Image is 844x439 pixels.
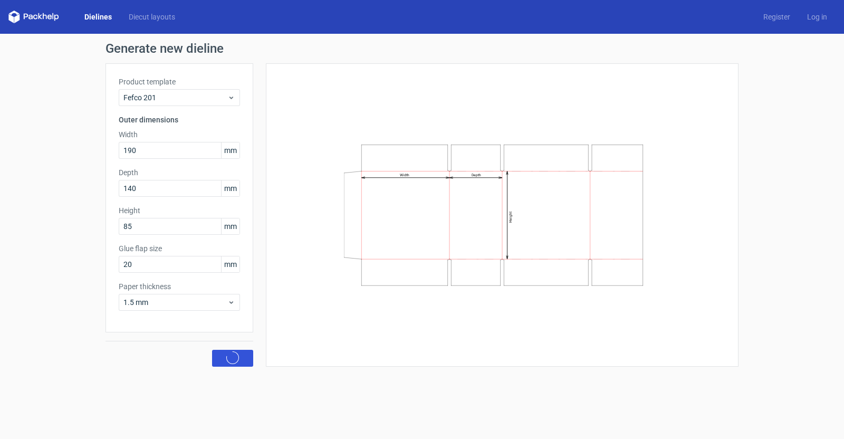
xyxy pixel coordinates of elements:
a: Register [755,12,799,22]
span: 1.5 mm [123,297,227,308]
h3: Outer dimensions [119,114,240,125]
span: mm [221,180,239,196]
label: Height [119,205,240,216]
label: Product template [119,77,240,87]
span: mm [221,142,239,158]
span: mm [221,256,239,272]
label: Glue flap size [119,243,240,254]
text: Depth [472,173,481,177]
span: mm [221,218,239,234]
span: Fefco 201 [123,92,227,103]
label: Paper thickness [119,281,240,292]
a: Log in [799,12,836,22]
h1: Generate new dieline [105,42,738,55]
text: Width [400,173,409,177]
text: Height [509,212,513,223]
label: Width [119,129,240,140]
a: Diecut layouts [120,12,184,22]
a: Dielines [76,12,120,22]
label: Depth [119,167,240,178]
